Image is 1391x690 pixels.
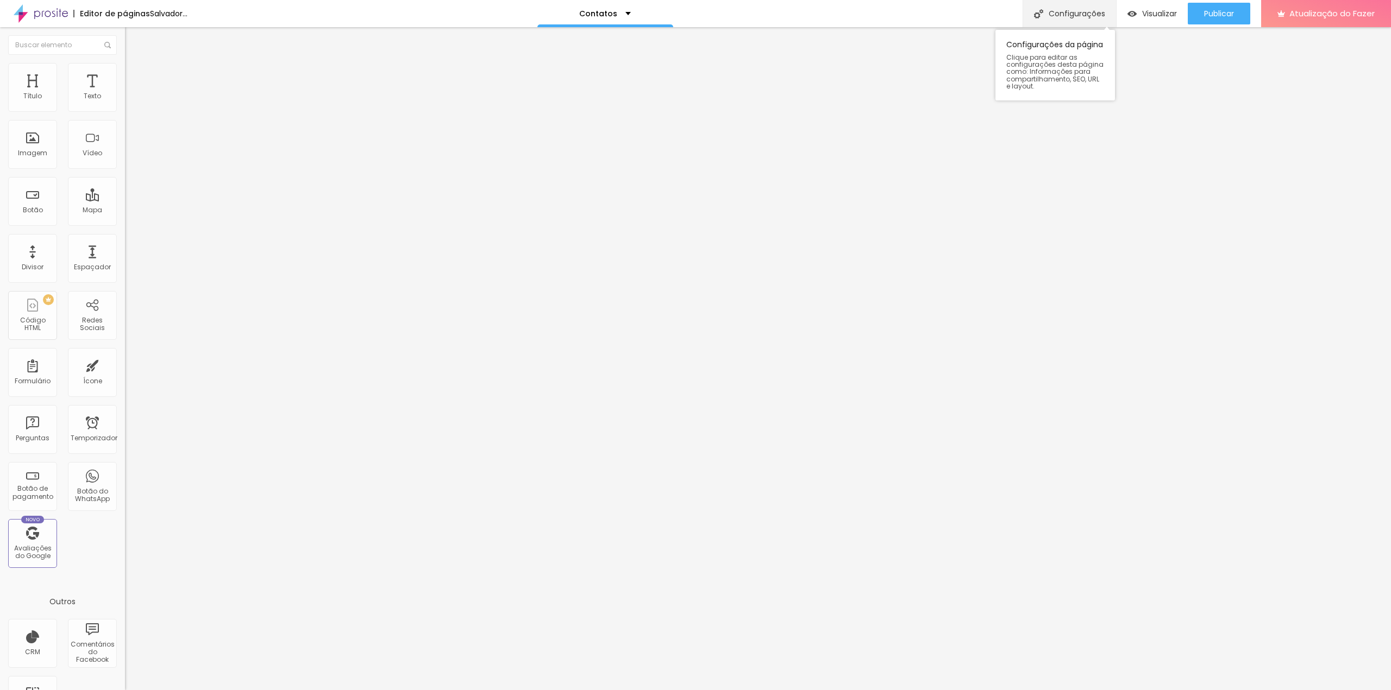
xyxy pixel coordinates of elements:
[1034,9,1043,18] img: Ícone
[150,8,187,19] font: Salvador...
[84,91,101,100] font: Texto
[1188,3,1250,24] button: Publicar
[1289,8,1375,19] font: Atualização do Fazer
[83,205,102,214] font: Mapa
[15,376,51,385] font: Formulário
[20,315,46,332] font: Código HTML
[12,484,53,501] font: Botão de pagamento
[1204,8,1234,19] font: Publicar
[83,376,102,385] font: Ícone
[1142,8,1177,19] font: Visualizar
[8,35,117,55] input: Buscar elemento
[14,543,52,560] font: Avaliações do Google
[49,596,76,607] font: Outros
[71,433,117,442] font: Temporizador
[74,262,111,271] font: Espaçador
[1006,53,1104,91] font: Clique para editar as configurações desta página como: Informações para compartilhamento, SEO, UR...
[23,205,43,214] font: Botão
[1127,9,1137,18] img: view-1.svg
[1006,39,1103,50] font: Configurações da página
[125,27,1391,690] iframe: Editor
[18,148,47,157] font: Imagem
[1049,8,1105,19] font: Configurações
[22,262,43,271] font: Divisor
[23,91,42,100] font: Título
[104,42,111,48] img: Ícone
[25,647,40,656] font: CRM
[26,516,40,523] font: Novo
[71,640,115,664] font: Comentários do Facebook
[83,148,102,157] font: Vídeo
[579,8,617,19] font: Contatos
[1117,3,1188,24] button: Visualizar
[80,8,150,19] font: Editor de páginas
[16,433,49,442] font: Perguntas
[80,315,105,332] font: Redes Sociais
[75,486,110,503] font: Botão do WhatsApp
